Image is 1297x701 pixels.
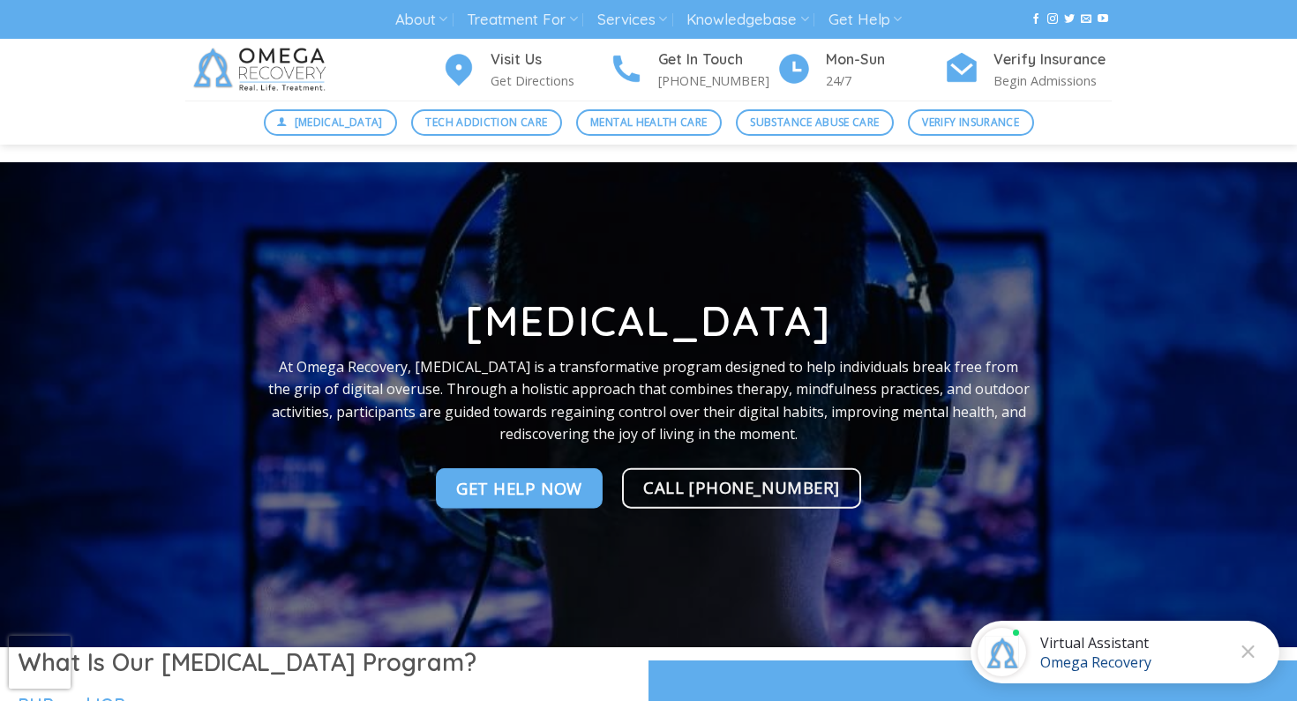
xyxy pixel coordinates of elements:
[826,48,944,71] h4: Mon-Sun
[18,647,631,678] h1: What Is Our [MEDICAL_DATA] Program?
[908,109,1034,136] a: Verify Insurance
[576,109,722,136] a: Mental Health Care
[395,4,447,36] a: About
[826,71,944,91] p: 24/7
[643,474,840,500] span: Call [PHONE_NUMBER]
[1047,13,1058,26] a: Follow on Instagram
[686,4,808,36] a: Knowledgebase
[658,71,776,91] p: [PHONE_NUMBER]
[597,4,667,36] a: Services
[185,39,340,101] img: Omega Recovery
[993,71,1112,91] p: Begin Admissions
[456,475,582,501] span: Get Help NOw
[828,4,902,36] a: Get Help
[609,48,776,92] a: Get In Touch [PHONE_NUMBER]
[1064,13,1075,26] a: Follow on Twitter
[736,109,894,136] a: Substance Abuse Care
[491,71,609,91] p: Get Directions
[264,109,398,136] a: [MEDICAL_DATA]
[465,295,831,347] strong: [MEDICAL_DATA]
[658,48,776,71] h4: Get In Touch
[1031,13,1041,26] a: Follow on Facebook
[441,48,609,92] a: Visit Us Get Directions
[425,114,547,131] span: Tech Addiction Care
[993,48,1112,71] h4: Verify Insurance
[590,114,707,131] span: Mental Health Care
[267,355,1030,445] p: At Omega Recovery, [MEDICAL_DATA] is a transformative program designed to help individuals break ...
[944,48,1112,92] a: Verify Insurance Begin Admissions
[467,4,577,36] a: Treatment For
[9,636,71,689] iframe: reCAPTCHA
[622,468,861,509] a: Call [PHONE_NUMBER]
[750,114,879,131] span: Substance Abuse Care
[411,109,562,136] a: Tech Addiction Care
[436,468,603,509] a: Get Help NOw
[922,114,1019,131] span: Verify Insurance
[1098,13,1108,26] a: Follow on YouTube
[1081,13,1091,26] a: Send us an email
[491,48,609,71] h4: Visit Us
[295,114,383,131] span: [MEDICAL_DATA]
